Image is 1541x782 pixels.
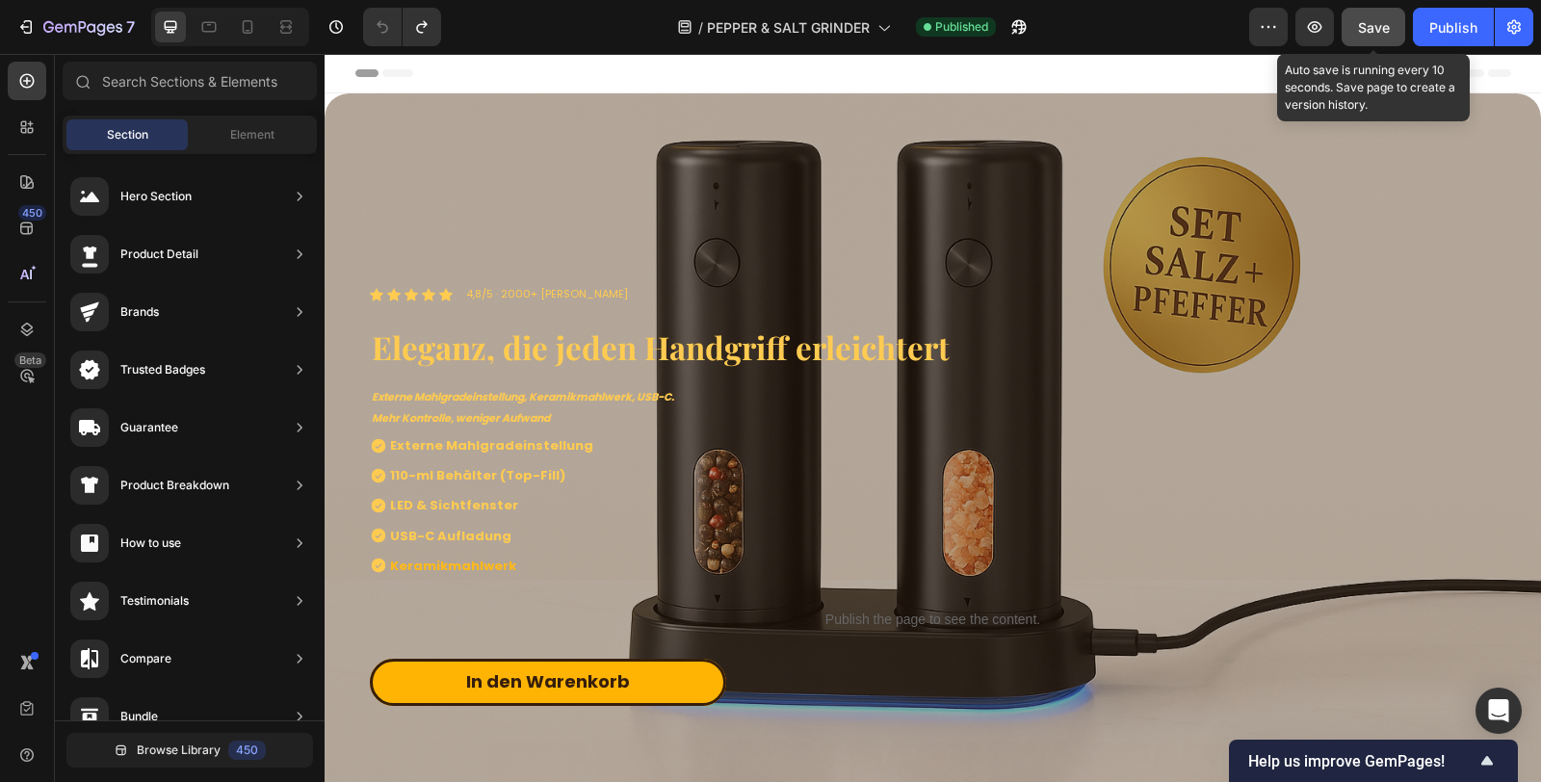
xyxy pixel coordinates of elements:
[707,17,870,38] span: PEPPER & SALT GRINDER
[120,245,198,264] div: Product Detail
[1358,19,1390,36] span: Save
[120,418,178,437] div: Guarantee
[107,126,148,143] span: Section
[1429,17,1477,38] div: Publish
[1248,752,1476,770] span: Help us improve GemPages!
[120,591,189,611] div: Testimonials
[325,54,1541,782] iframe: Design area
[66,733,313,768] button: Browse Library450
[230,126,274,143] span: Element
[698,17,703,38] span: /
[1413,8,1494,46] button: Publish
[137,742,221,759] span: Browse Library
[1476,688,1522,734] div: Open Intercom Messenger
[120,360,205,379] div: Trusted Badges
[120,534,181,553] div: How to use
[120,302,159,322] div: Brands
[363,8,441,46] div: Undo/Redo
[8,8,144,46] button: 7
[120,707,158,726] div: Bundle
[14,352,46,368] div: Beta
[126,15,135,39] p: 7
[120,476,229,495] div: Product Breakdown
[120,649,171,668] div: Compare
[120,187,192,206] div: Hero Section
[63,62,317,100] input: Search Sections & Elements
[18,205,46,221] div: 450
[935,18,988,36] span: Published
[1342,8,1405,46] button: Save
[1248,749,1499,772] button: Show survey - Help us improve GemPages!
[228,741,266,760] div: 450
